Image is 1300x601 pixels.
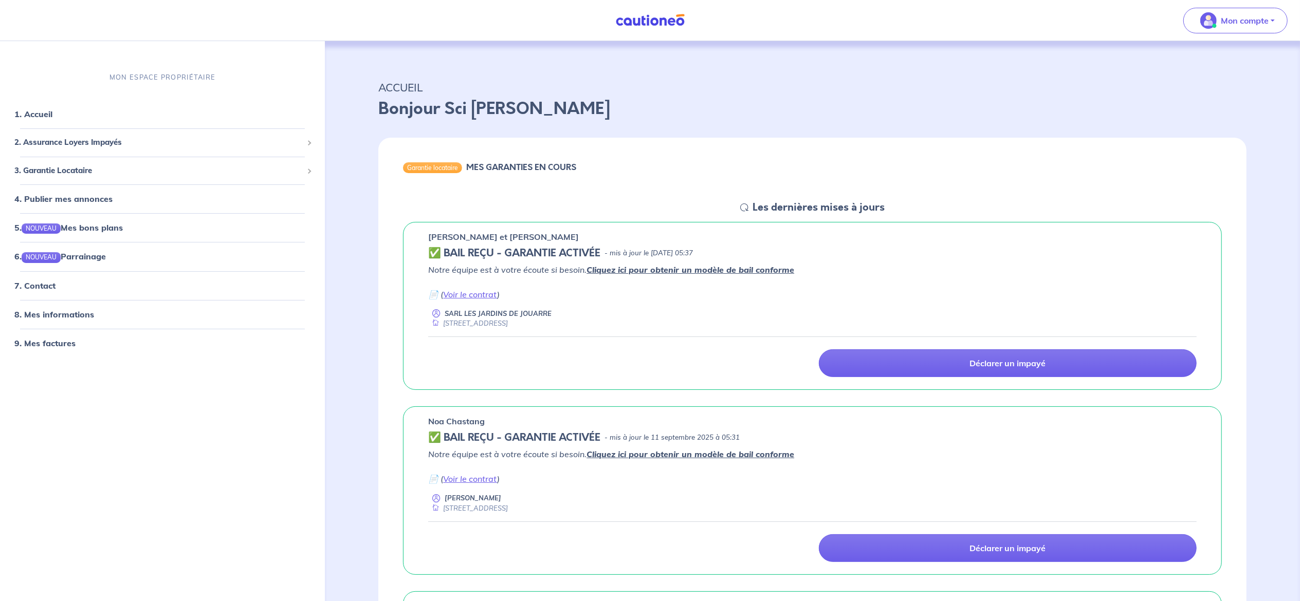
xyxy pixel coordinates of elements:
[4,133,321,153] div: 2. Assurance Loyers Impayés
[14,309,94,320] a: 8. Mes informations
[14,109,52,119] a: 1. Accueil
[1183,8,1288,33] button: illu_account_valid_menu.svgMon compte
[443,474,497,484] a: Voir le contrat
[466,162,576,172] h6: MES GARANTIES EN COURS
[428,503,508,513] div: [STREET_ADDRESS]
[403,162,462,173] div: Garantie locataire
[4,333,321,353] div: 9. Mes factures
[14,222,123,233] a: 5.NOUVEAUMes bons plans
[587,265,794,275] a: Cliquez ici pour obtenir un modèle de bail conforme
[428,431,1197,444] div: state: CONTRACT-VALIDATED, Context: IN-LANDLORD,IS-GL-CAUTION-IN-LANDLORD
[14,338,76,348] a: 9. Mes factures
[969,358,1046,368] p: Déclarer un impayé
[443,289,497,299] a: Voir le contrat
[445,309,552,318] p: SARL LES JARDINS DE JOUARRE
[428,474,500,484] em: 📄 ( )
[428,431,600,444] h5: ✅ BAIL REÇU - GARANTIE ACTIVÉE
[1200,12,1217,29] img: illu_account_valid_menu.svg
[4,161,321,181] div: 3. Garantie Locataire
[4,246,321,267] div: 6.NOUVEAUParrainage
[428,247,600,259] h5: ✅ BAIL REÇU - GARANTIE ACTIVÉE
[819,534,1197,562] a: Déclarer un impayé
[4,217,321,238] div: 5.NOUVEAUMes bons plans
[605,248,693,258] p: - mis à jour le [DATE] 05:37
[378,78,1247,97] p: ACCUEIL
[428,265,794,275] em: Notre équipe est à votre écoute si besoin.
[4,304,321,325] div: 8. Mes informations
[4,104,321,124] div: 1. Accueil
[445,493,501,503] p: [PERSON_NAME]
[428,318,508,328] div: [STREET_ADDRESS]
[14,165,303,177] span: 3. Garantie Locataire
[4,275,321,296] div: 7. Contact
[14,280,56,291] a: 7. Contact
[4,189,321,209] div: 4. Publier mes annonces
[428,231,579,243] p: [PERSON_NAME] et [PERSON_NAME]
[587,449,794,459] a: Cliquez ici pour obtenir un modèle de bail conforme
[612,14,689,27] img: Cautioneo
[605,433,740,443] p: - mis à jour le 11 septembre 2025 à 05:31
[428,289,500,299] em: 📄 ( )
[428,247,1197,259] div: state: CONTRACT-VALIDATED, Context: IN-LANDLORD,IS-GL-CAUTION-IN-LANDLORD
[14,251,106,261] a: 6.NOUVEAUParrainage
[428,415,485,427] p: Noa Chastang
[819,349,1197,377] a: Déclarer un impayé
[14,137,303,148] span: 2. Assurance Loyers Impayés
[753,201,885,214] h5: Les dernières mises à jours
[969,543,1046,553] p: Déclarer un impayé
[378,97,1247,121] p: Bonjour Sci [PERSON_NAME]
[14,194,113,204] a: 4. Publier mes annonces
[109,72,215,82] p: MON ESPACE PROPRIÉTAIRE
[428,449,794,459] em: Notre équipe est à votre écoute si besoin.
[1221,14,1269,27] p: Mon compte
